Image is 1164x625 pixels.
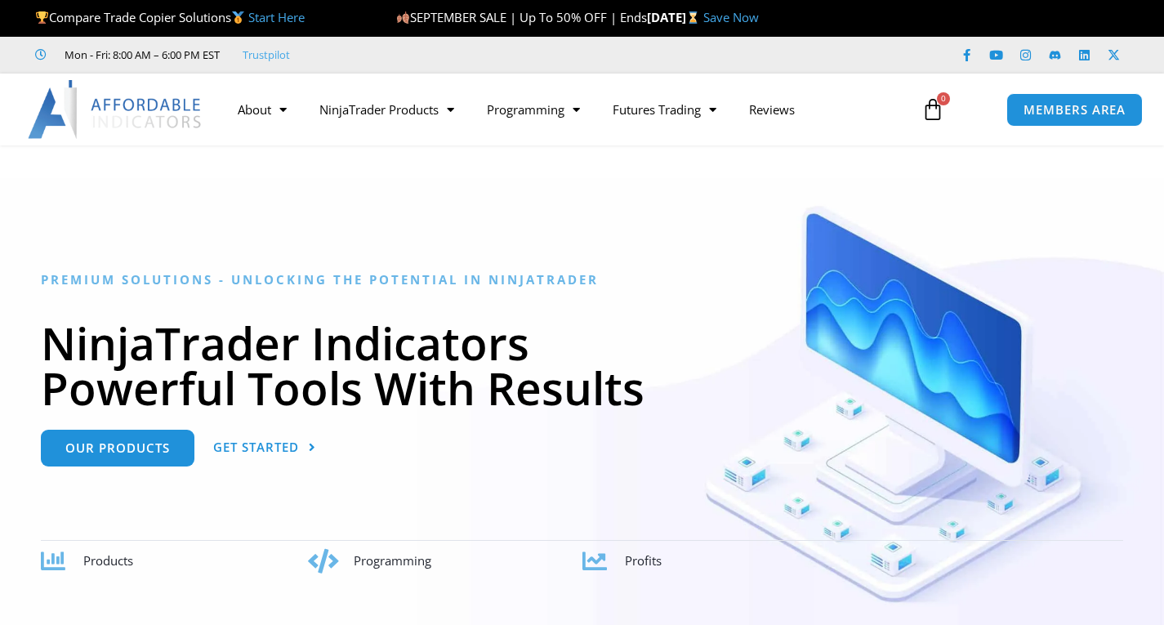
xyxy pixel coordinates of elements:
a: Futures Trading [596,91,733,128]
span: 0 [937,92,950,105]
span: Compare Trade Copier Solutions [35,9,305,25]
a: Programming [471,91,596,128]
a: NinjaTrader Products [303,91,471,128]
span: Mon - Fri: 8:00 AM – 6:00 PM EST [60,45,220,65]
span: Profits [625,552,662,569]
h1: NinjaTrader Indicators Powerful Tools With Results [41,320,1123,410]
span: SEPTEMBER SALE | Up To 50% OFF | Ends [396,9,647,25]
strong: [DATE] [647,9,703,25]
a: Start Here [248,9,305,25]
nav: Menu [221,91,908,128]
a: Trustpilot [243,45,290,65]
img: 🍂 [397,11,409,24]
img: ⌛ [687,11,699,24]
a: Save Now [703,9,759,25]
img: 🏆 [36,11,48,24]
span: Programming [354,552,431,569]
a: About [221,91,303,128]
span: Products [83,552,133,569]
img: LogoAI | Affordable Indicators – NinjaTrader [28,80,203,139]
a: Our Products [41,430,194,467]
span: Get Started [213,441,299,453]
a: Get Started [213,430,316,467]
a: 0 [897,86,969,133]
h6: Premium Solutions - Unlocking the Potential in NinjaTrader [41,272,1123,288]
a: MEMBERS AREA [1006,93,1143,127]
span: MEMBERS AREA [1024,104,1126,116]
span: Our Products [65,442,170,454]
a: Reviews [733,91,811,128]
img: 🥇 [232,11,244,24]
